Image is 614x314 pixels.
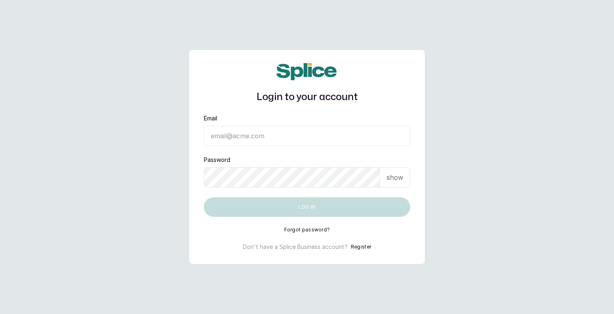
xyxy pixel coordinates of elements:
[204,126,410,146] input: email@acme.com
[284,227,330,233] button: Forgot password?
[243,243,348,251] p: Don't have a Splice Business account?
[204,156,230,164] label: Password
[351,243,371,251] button: Register
[204,114,217,122] label: Email
[204,197,410,217] button: Log in
[387,172,403,182] p: show
[204,90,410,105] h1: Login to your account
